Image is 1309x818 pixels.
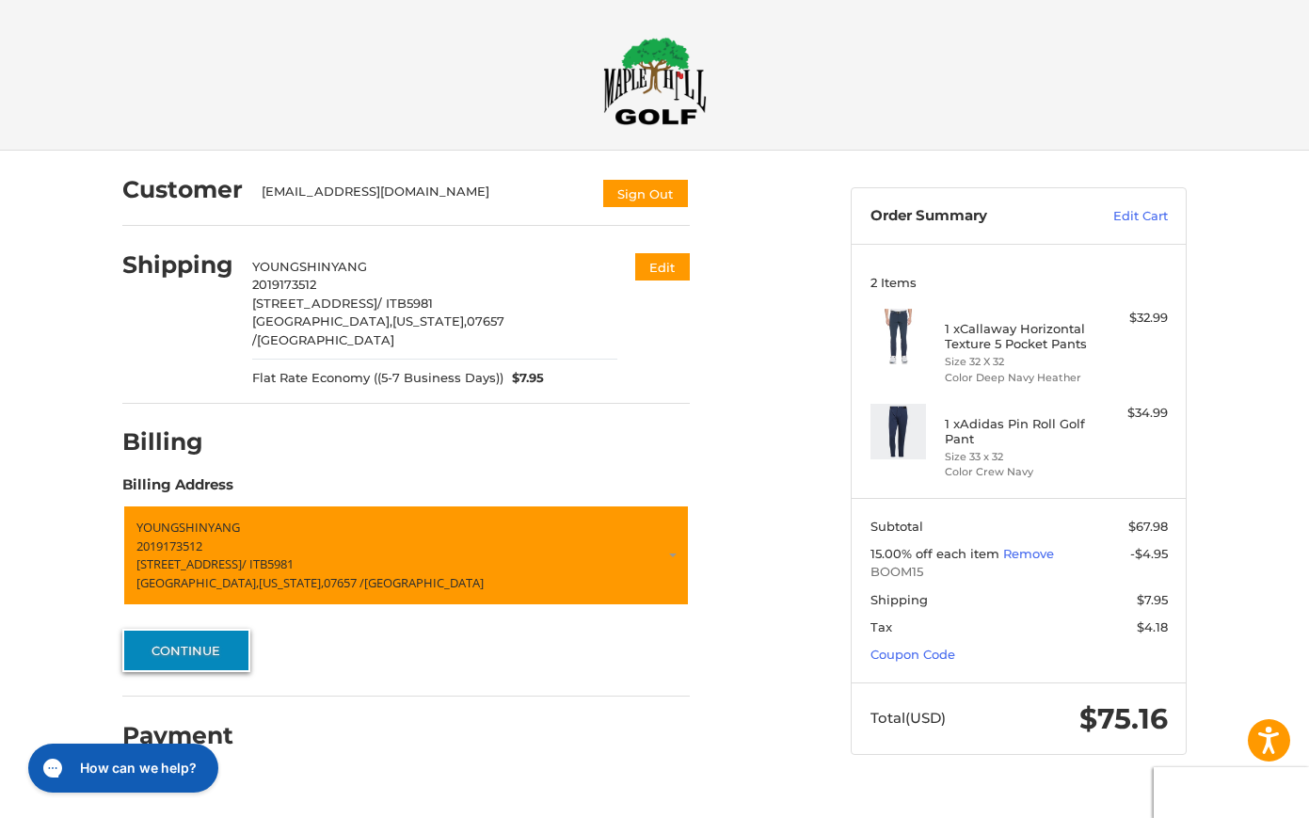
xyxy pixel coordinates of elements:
[122,505,690,606] a: Enter or select a different address
[870,519,923,534] span: Subtotal
[122,721,233,750] h2: Payment
[870,709,946,727] span: Total (USD)
[870,546,1003,561] span: 15.00% off each item
[257,332,394,347] span: [GEOGRAPHIC_DATA]
[870,275,1168,290] h3: 2 Items
[1128,519,1168,534] span: $67.98
[1073,207,1168,226] a: Edit Cart
[503,369,545,388] span: $7.95
[262,183,583,209] div: [EMAIL_ADDRESS][DOMAIN_NAME]
[870,563,1168,582] span: BOOM15
[392,313,467,329] span: [US_STATE],
[635,253,690,281] button: Edit
[945,464,1089,480] li: Color Crew Navy
[364,574,484,591] span: [GEOGRAPHIC_DATA]
[122,629,250,672] button: Continue
[603,37,707,125] img: Maple Hill Golf
[1093,404,1168,423] div: $34.99
[136,574,259,591] span: [GEOGRAPHIC_DATA],
[208,519,240,536] span: YANG
[136,537,202,554] span: 2019173512
[1003,546,1054,561] a: Remove
[1130,546,1168,561] span: -$4.95
[331,259,367,274] span: YANG
[870,207,1073,226] h3: Order Summary
[1137,619,1168,634] span: $4.18
[252,296,377,311] span: [STREET_ADDRESS]
[377,296,433,311] span: / ITB5981
[1137,592,1168,607] span: $7.95
[136,519,208,536] span: YOUNGSHIN
[122,427,232,457] h2: Billing
[122,474,233,505] legend: Billing Address
[945,321,1089,352] h4: 1 x Callaway Horizontal Texture 5 Pocket Pants
[870,592,928,607] span: Shipping
[1079,701,1168,736] span: $75.16
[870,647,955,662] a: Coupon Code
[945,416,1089,447] h4: 1 x Adidas Pin Roll Golf Pant
[1154,767,1309,818] iframe: Google 고객 리뷰
[122,250,233,280] h2: Shipping
[252,259,331,274] span: YOUNGSHIN
[136,555,242,572] span: [STREET_ADDRESS]
[324,574,364,591] span: 07657 /
[945,370,1089,386] li: Color Deep Navy Heather
[252,277,316,292] span: 2019173512
[252,313,504,347] span: 07657 /
[252,369,503,388] span: Flat Rate Economy ((5-7 Business Days))
[945,449,1089,465] li: Size 33 x 32
[601,178,690,209] button: Sign Out
[122,175,243,204] h2: Customer
[945,354,1089,370] li: Size 32 X 32
[19,737,224,799] iframe: Gorgias live chat messenger
[259,574,324,591] span: [US_STATE],
[252,313,392,329] span: [GEOGRAPHIC_DATA],
[1093,309,1168,328] div: $32.99
[870,619,892,634] span: Tax
[242,555,294,572] span: / ITB5981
